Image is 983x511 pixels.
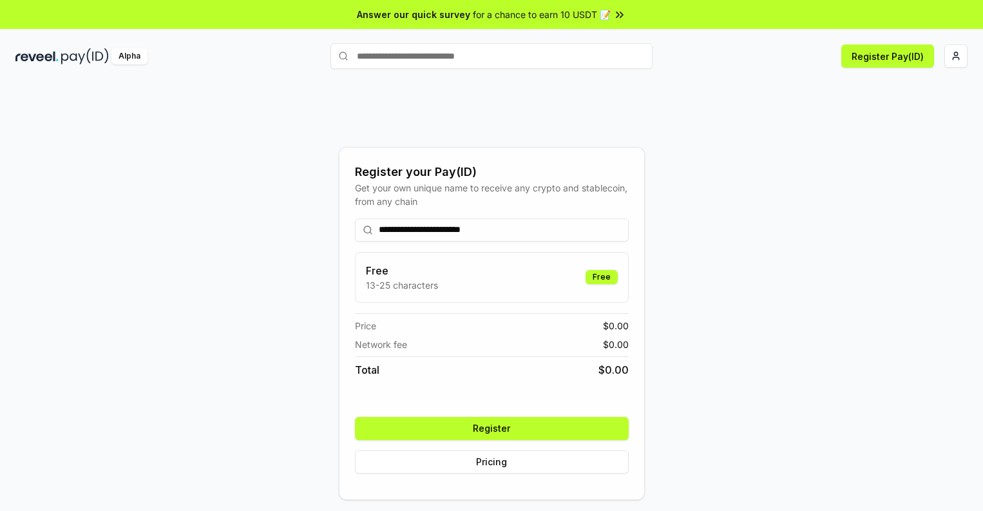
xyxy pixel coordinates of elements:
[111,48,148,64] div: Alpha
[366,263,438,278] h3: Free
[357,8,470,21] span: Answer our quick survey
[355,417,629,440] button: Register
[473,8,611,21] span: for a chance to earn 10 USDT 📝
[15,48,59,64] img: reveel_dark
[603,319,629,333] span: $ 0.00
[355,450,629,474] button: Pricing
[355,319,376,333] span: Price
[61,48,109,64] img: pay_id
[598,362,629,378] span: $ 0.00
[603,338,629,351] span: $ 0.00
[355,181,629,208] div: Get your own unique name to receive any crypto and stablecoin, from any chain
[841,44,934,68] button: Register Pay(ID)
[366,278,438,292] p: 13-25 characters
[586,270,618,284] div: Free
[355,362,379,378] span: Total
[355,338,407,351] span: Network fee
[355,163,629,181] div: Register your Pay(ID)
